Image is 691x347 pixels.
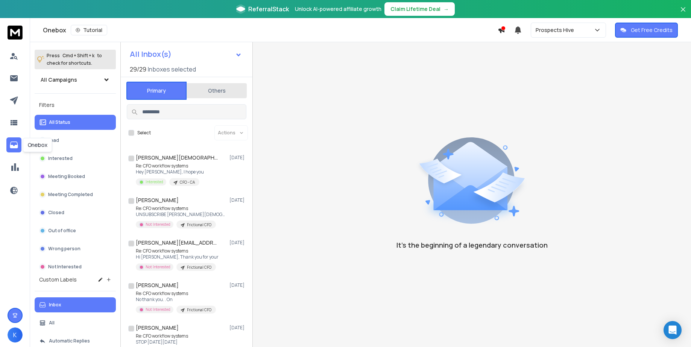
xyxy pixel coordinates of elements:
h3: Filters [35,100,116,110]
p: Lead [48,137,59,143]
p: Not Interested [48,264,82,270]
p: Unlock AI-powered affiliate growth [295,5,381,13]
p: Press to check for shortcuts. [47,52,102,67]
button: Inbox [35,297,116,312]
p: Re: CFO workflow systems [136,291,216,297]
div: Onebox [43,25,498,35]
p: Automatic Replies [49,338,90,344]
button: Claim Lifetime Deal→ [384,2,455,16]
p: No thank you. . On [136,297,216,303]
button: K [8,327,23,342]
p: CFO - CA [180,180,195,185]
p: Inbox [49,302,61,308]
div: Onebox [23,138,52,152]
p: Wrong person [48,246,80,252]
p: It’s the beginning of a legendary conversation [396,240,548,250]
p: Hey [PERSON_NAME], I hope you [136,169,204,175]
p: [DATE] [229,155,246,161]
p: Not Interested [146,307,170,312]
p: Re: CFO workflow systems [136,163,204,169]
h3: Custom Labels [39,276,77,283]
p: Frictional CFO [187,222,211,228]
p: STOP [DATE][DATE] [136,339,216,345]
button: Primary [126,82,187,100]
h1: [PERSON_NAME][EMAIL_ADDRESS][DOMAIN_NAME] [136,239,219,247]
label: Select [137,130,151,136]
p: Re: CFO workflow systems [136,248,219,254]
button: Wrong person [35,241,116,256]
p: [DATE] [229,197,246,203]
button: All Status [35,115,116,130]
button: Closed [35,205,116,220]
p: Frictional CFO [187,307,211,313]
p: Meeting Completed [48,192,93,198]
button: Get Free Credits [615,23,678,38]
button: Tutorial [71,25,107,35]
p: Interested [146,179,163,185]
p: Closed [48,210,64,216]
h1: All Inbox(s) [130,50,172,58]
p: Frictional CFO [187,265,211,270]
p: Not Interested [146,222,170,227]
h3: Inboxes selected [148,65,196,74]
p: Re: CFO workflow systems [136,205,226,212]
button: Lead [35,133,116,148]
p: All Status [49,119,70,125]
button: Interested [35,151,116,166]
p: Get Free Credits [631,26,673,34]
button: All [35,315,116,330]
span: Cmd + Shift + k [61,51,96,60]
p: [DATE] [229,282,246,288]
p: Re: CFO workflow systems [136,333,216,339]
p: Not Interested [146,264,170,270]
h1: [PERSON_NAME][DEMOGRAPHIC_DATA] [136,154,219,161]
button: All Campaigns [35,72,116,87]
p: All [49,320,55,326]
span: ReferralStack [248,5,289,14]
button: Meeting Completed [35,187,116,202]
h1: [PERSON_NAME] [136,282,179,289]
h1: [PERSON_NAME] [136,324,179,332]
p: Prospects Hive [536,26,577,34]
h1: All Campaigns [41,76,77,84]
button: Out of office [35,223,116,238]
span: → [443,5,449,13]
button: All Inbox(s) [124,47,248,62]
button: Close banner [678,5,688,23]
button: Meeting Booked [35,169,116,184]
p: Out of office [48,228,76,234]
p: Interested [48,155,73,161]
button: Not Interested [35,259,116,274]
p: [DATE] [229,325,246,331]
button: Others [187,82,247,99]
h1: [PERSON_NAME] [136,196,179,204]
div: Open Intercom Messenger [664,321,682,339]
p: UNSUBSCRIBE [PERSON_NAME][DEMOGRAPHIC_DATA] wrote on [136,212,226,218]
p: [DATE] [229,240,246,246]
p: Hi [PERSON_NAME], Thank you for your [136,254,219,260]
span: 29 / 29 [130,65,146,74]
p: Meeting Booked [48,173,85,180]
